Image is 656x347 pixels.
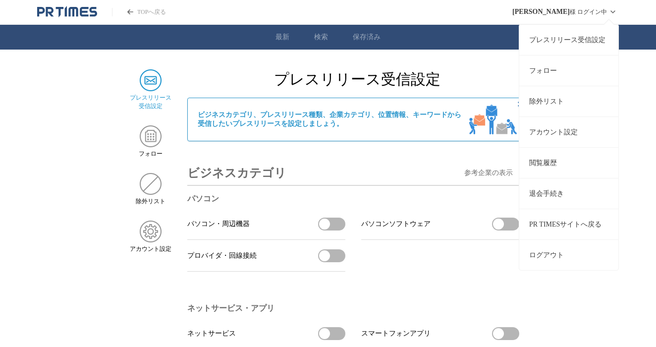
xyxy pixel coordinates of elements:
img: プレスリリース 受信設定 [140,69,162,91]
span: パソコン・周辺機器 [187,220,250,229]
span: スマートフォンアプリ [361,329,431,338]
h3: パソコン [187,194,519,204]
span: プロバイダ・回線接続 [187,251,257,260]
a: 保存済み [353,33,381,42]
span: 参考企業の 表示 [464,169,513,177]
a: PR TIMESのトップページはこちら [37,6,97,18]
a: プレスリリース 受信設定プレスリリース 受信設定 [129,69,171,111]
img: アカウント設定 [140,221,162,242]
span: ビジネスカテゴリ、プレスリリース種類、企業カテゴリ、位置情報、キーワードから 受信したいプレスリリースを設定しましょう。 [198,111,461,128]
img: フォロー [140,125,162,147]
a: 退会手続き [519,178,618,209]
span: フォロー [139,150,163,158]
a: フォローフォロー [129,125,171,158]
a: PR TIMESサイトへ戻る [519,209,618,239]
a: アカウント設定アカウント設定 [129,221,171,253]
a: 除外リスト [519,86,618,116]
a: 検索 [314,33,328,42]
span: ネットサービス [187,329,236,338]
button: 非表示にする [514,98,526,110]
a: 除外リスト除外リスト [129,173,171,206]
h3: ビジネスカテゴリ [187,161,286,185]
a: 閲覧履歴 [519,147,618,178]
span: アカウント設定 [130,245,171,253]
h3: ネットサービス・アプリ [187,303,519,314]
a: PR TIMESのトップページはこちら [112,8,166,16]
a: 最新 [275,33,289,42]
a: アカウント設定 [519,116,618,147]
button: 参考企業の表示 [464,167,527,179]
span: [PERSON_NAME] [512,8,570,16]
a: プレスリリース受信設定 [519,24,618,55]
a: フォロー [519,55,618,86]
span: 除外リスト [136,197,165,206]
h2: プレスリリース受信設定 [187,69,527,90]
span: パソコンソフトウェア [361,220,431,229]
button: ログアウト [519,239,618,270]
img: 除外リスト [140,173,162,195]
span: プレスリリース 受信設定 [130,94,171,111]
